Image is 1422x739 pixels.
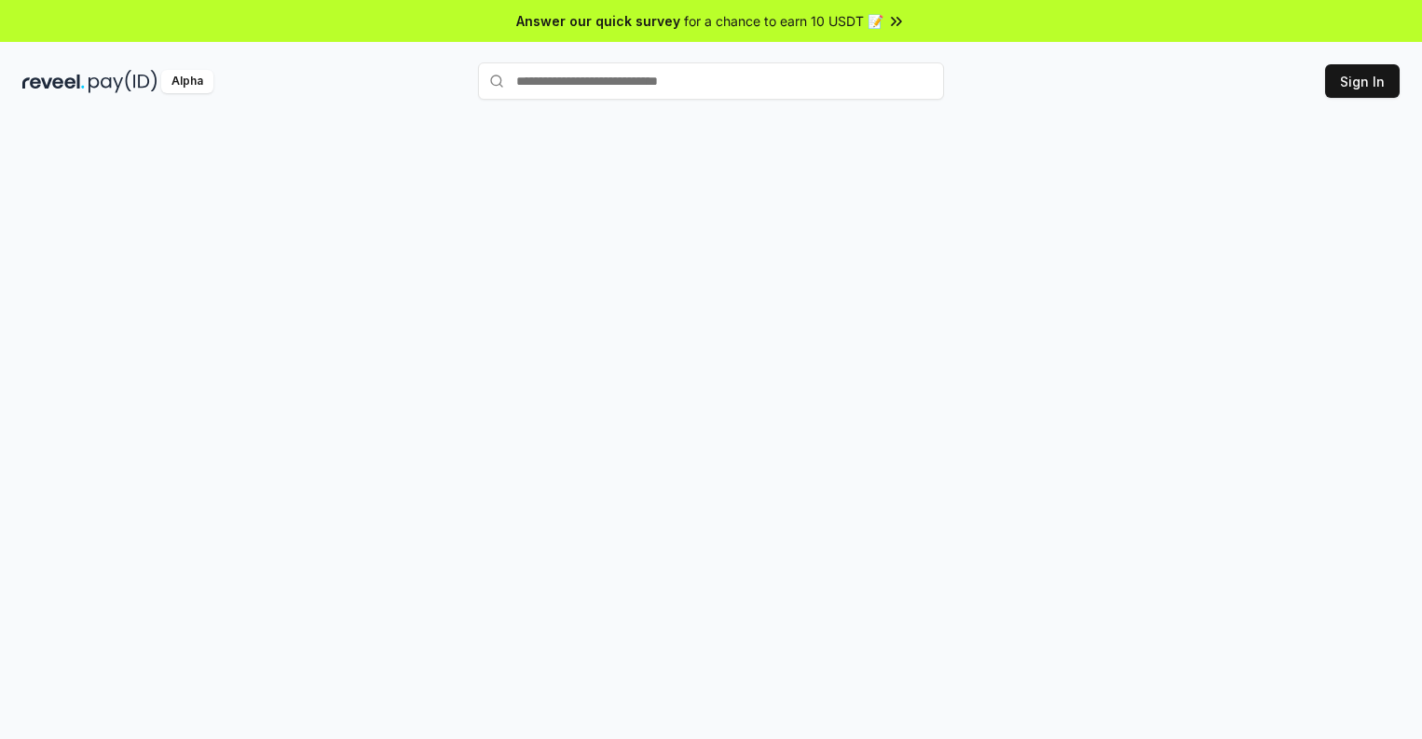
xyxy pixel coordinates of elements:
[516,11,680,31] span: Answer our quick survey
[161,70,213,93] div: Alpha
[89,70,157,93] img: pay_id
[22,70,85,93] img: reveel_dark
[1325,64,1400,98] button: Sign In
[684,11,883,31] span: for a chance to earn 10 USDT 📝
